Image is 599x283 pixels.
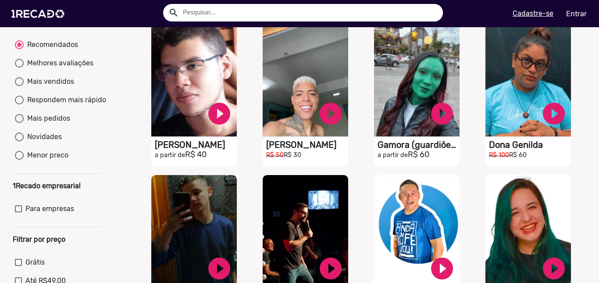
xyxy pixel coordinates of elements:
[25,204,74,214] span: Para empresas
[317,255,344,282] a: play_circle_filled
[317,100,344,127] a: play_circle_filled
[24,132,62,142] div: Novidades
[206,255,232,282] a: play_circle_filled
[168,7,179,18] mat-icon: Example home icon
[489,140,571,150] h1: Dona Genilda
[155,151,185,159] small: a partir de
[429,100,455,127] a: play_circle_filled
[541,100,567,127] a: play_circle_filled
[489,151,509,159] small: R$ 100
[284,151,301,159] small: R$ 30
[24,95,106,105] div: Respondem mais rápido
[25,257,45,268] span: Grátis
[374,21,460,136] video: S1RECADO vídeos dedicados para fãs e empresas
[24,113,70,124] div: Mais pedidos
[429,255,455,282] a: play_circle_filled
[24,150,68,161] div: Menor preco
[151,21,237,136] video: S1RECADO vídeos dedicados para fãs e empresas
[378,151,408,159] small: a partir de
[155,140,237,150] h1: [PERSON_NAME]
[13,235,65,244] b: Filtrar por preço
[378,140,460,150] h1: Gamora (guardiões Da Galáxia)
[24,76,74,87] div: Mais vendidos
[266,140,348,150] h1: [PERSON_NAME]
[24,39,78,50] div: Recomendados
[155,150,237,160] h2: R$ 40
[513,9,553,18] u: Cadastre-se
[263,21,348,136] video: S1RECADO vídeos dedicados para fãs e empresas
[560,6,592,21] a: Entrar
[13,182,81,190] b: 1Recado empresarial
[266,151,284,159] small: R$ 50
[165,4,181,20] button: Example home icon
[485,21,571,136] video: S1RECADO vídeos dedicados para fãs e empresas
[206,100,232,127] a: play_circle_filled
[541,255,567,282] a: play_circle_filled
[378,150,460,160] h2: R$ 60
[24,58,93,68] div: Melhores avaliações
[509,151,527,159] small: R$ 60
[176,4,443,21] input: Pesquisar...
